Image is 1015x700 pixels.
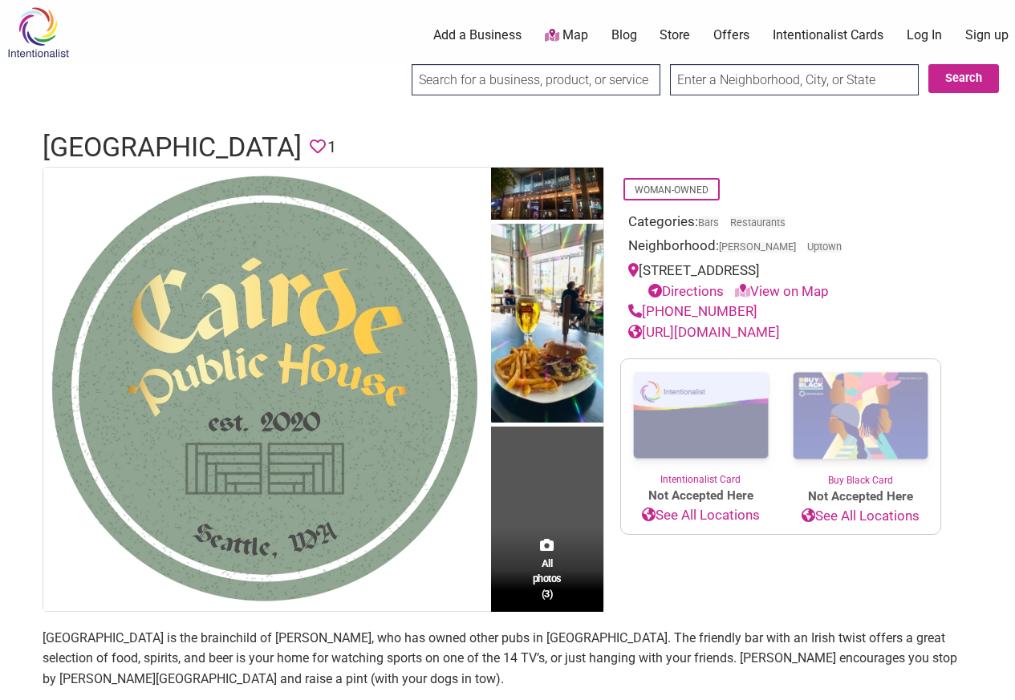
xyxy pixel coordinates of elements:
[628,236,933,261] div: Neighborhood:
[628,212,933,237] div: Categories:
[611,26,637,44] a: Blog
[713,26,749,44] a: Offers
[628,303,757,319] a: [PHONE_NUMBER]
[719,242,796,253] span: [PERSON_NAME]
[635,184,708,196] a: Woman-Owned
[621,359,781,487] a: Intentionalist Card
[773,26,883,44] a: Intentionalist Cards
[907,26,942,44] a: Log In
[781,488,940,506] span: Not Accepted Here
[621,359,781,472] img: Intentionalist Card
[545,26,588,45] a: Map
[807,242,842,253] span: Uptown
[43,628,973,690] p: [GEOGRAPHIC_DATA] is the brainchild of [PERSON_NAME], who has owned other pubs in [GEOGRAPHIC_DAT...
[928,64,999,93] button: Search
[730,216,786,229] a: Restaurants
[648,283,724,299] a: Directions
[660,26,690,44] a: Store
[781,359,940,473] img: Buy Black Card
[533,556,562,601] span: All photos (3)
[628,324,780,340] a: [URL][DOMAIN_NAME]
[621,505,781,526] a: See All Locations
[43,128,302,167] h1: [GEOGRAPHIC_DATA]
[781,506,940,527] a: See All Locations
[412,64,660,95] input: Search for a business, product, or service
[327,135,336,160] span: 1
[698,216,719,229] a: Bars
[433,26,522,44] a: Add a Business
[781,359,940,488] a: Buy Black Card
[735,283,829,299] a: View on Map
[965,26,1009,44] a: Sign up
[670,64,919,95] input: Enter a Neighborhood, City, or State
[621,487,781,505] span: Not Accepted Here
[310,135,326,160] span: You must be logged in to save favorites.
[628,261,933,301] div: [STREET_ADDRESS]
